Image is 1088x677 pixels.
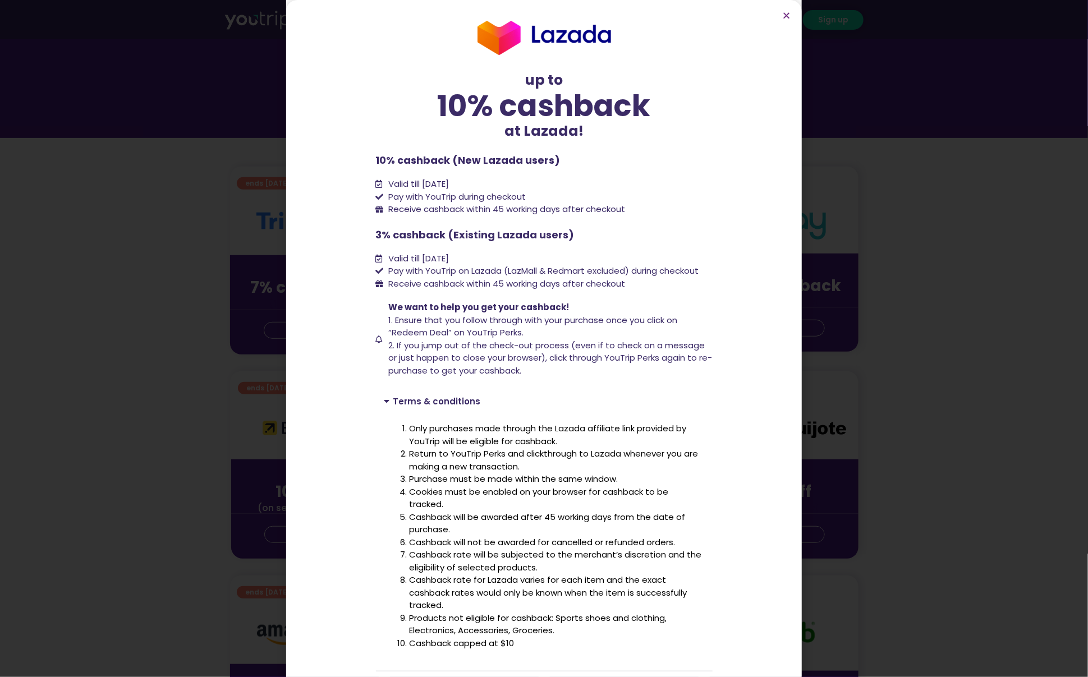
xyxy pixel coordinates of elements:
li: Purchase must be made within the same window. [410,473,704,486]
span: 1. Ensure that you follow through with your purchase once you click on “Redeem Deal” on YouTrip P... [388,314,677,339]
a: Terms & conditions [393,395,481,407]
div: up to at Lazada! [376,70,713,141]
li: Cashback capped at $10 [410,637,704,650]
li: Products not eligible for cashback: Sports shoes and clothing, Electronics, Accessories, Groceries. [410,612,704,637]
span: We want to help you get your cashback! [388,301,569,313]
li: Cashback rate for Lazada varies for each item and the exact cashback rates would only be known wh... [410,574,704,612]
div: 10% cashback [376,91,713,121]
span: Valid till [DATE] [385,178,449,191]
p: 10% cashback (New Lazada users) [376,153,713,168]
p: 3% cashback (Existing Lazada users) [376,227,713,242]
span: Valid till [DATE] [385,252,449,265]
div: Terms & conditions [376,414,713,671]
li: Cashback will not be awarded for cancelled or refunded orders. [410,536,704,549]
span: Pay with YouTrip on Lazada (LazMall & Redmart excluded) during checkout [385,265,699,278]
div: Terms & conditions [376,388,713,414]
span: Pay with YouTrip during checkout [385,191,526,204]
span: Receive cashback within 45 working days after checkout [385,278,625,291]
li: Cashback rate will be subjected to the merchant’s discretion and the eligibility of selected prod... [410,549,704,574]
li: Return to YouTrip Perks and clickthrough to Lazada whenever you are making a new transaction. [410,448,704,473]
span: Receive cashback within 45 working days after checkout [385,203,625,216]
span: 2. If you jump out of the check-out process (even if to check on a message or just happen to clos... [388,339,712,376]
li: Cashback will be awarded after 45 working days from the date of purchase. [410,511,704,536]
li: Only purchases made through the Lazada affiliate link provided by YouTrip will be eligible for ca... [410,422,704,448]
a: Close [782,11,791,20]
li: Cookies must be enabled on your browser for cashback to be tracked. [410,486,704,511]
